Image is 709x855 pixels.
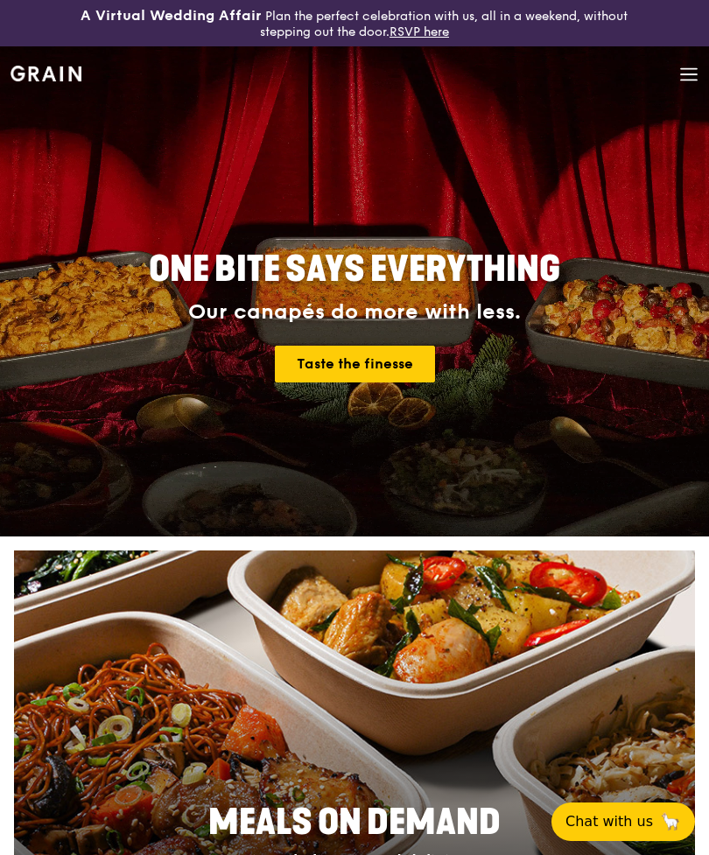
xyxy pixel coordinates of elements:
[60,7,650,39] div: Plan the perfect celebration with us, all in a weekend, without stepping out the door.
[275,346,435,382] a: Taste the finesse
[551,802,695,841] button: Chat with us🦙
[660,811,681,832] span: 🦙
[11,66,81,81] img: Grain
[149,249,560,291] span: ONE BITE SAYS EVERYTHING
[390,25,449,39] a: RSVP here
[81,7,262,25] h3: A Virtual Wedding Affair
[88,300,621,325] div: Our canapés do more with less.
[565,811,653,832] span: Chat with us
[208,802,501,844] span: Meals On Demand
[11,46,81,98] a: GrainGrain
